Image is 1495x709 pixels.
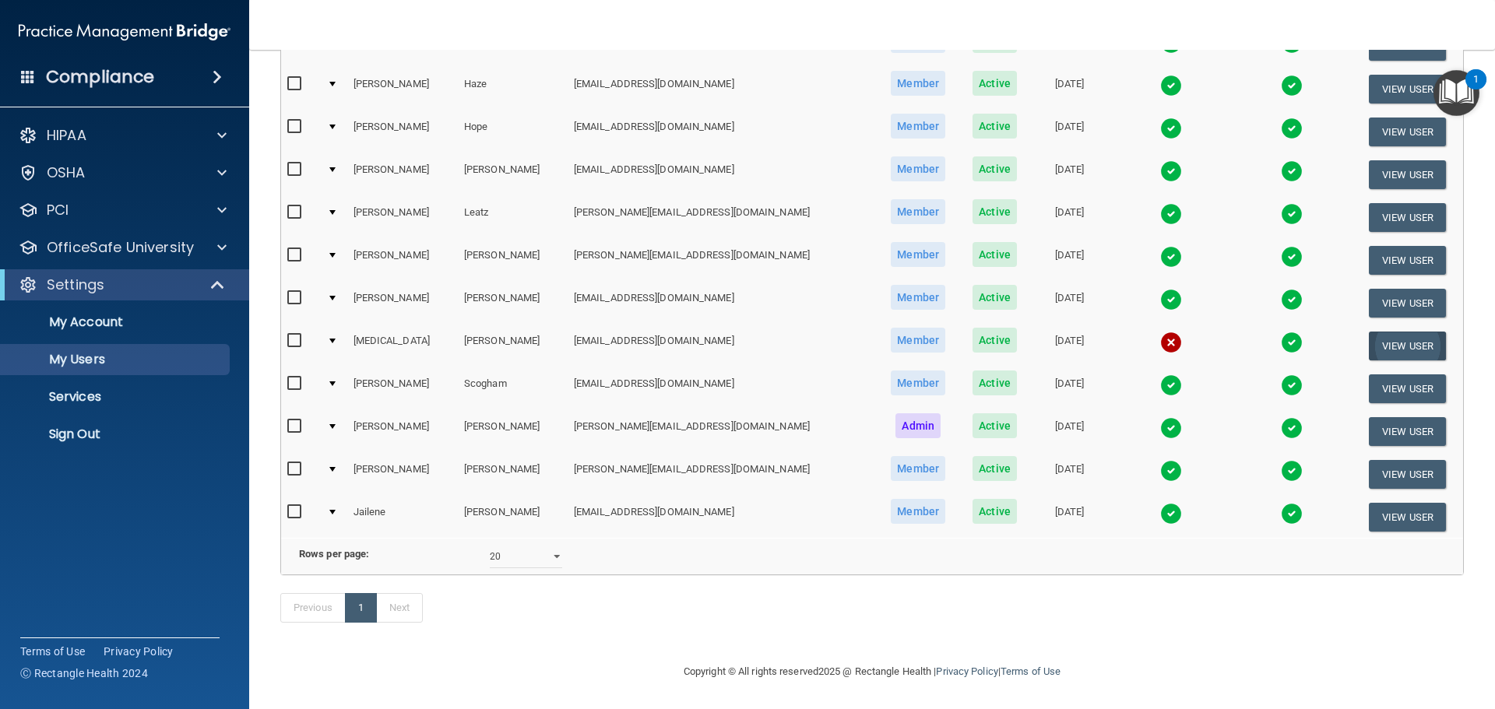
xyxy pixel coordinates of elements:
[299,548,369,560] b: Rows per page:
[1281,374,1303,396] img: tick.e7d51cea.svg
[458,453,568,496] td: [PERSON_NAME]
[568,153,877,196] td: [EMAIL_ADDRESS][DOMAIN_NAME]
[1281,417,1303,439] img: tick.e7d51cea.svg
[19,163,227,182] a: OSHA
[458,239,568,282] td: [PERSON_NAME]
[47,276,104,294] p: Settings
[973,114,1017,139] span: Active
[895,413,941,438] span: Admin
[19,276,226,294] a: Settings
[1030,282,1110,325] td: [DATE]
[1030,111,1110,153] td: [DATE]
[10,426,223,442] p: Sign Out
[1160,374,1182,396] img: tick.e7d51cea.svg
[568,111,877,153] td: [EMAIL_ADDRESS][DOMAIN_NAME]
[10,314,223,330] p: My Account
[1160,118,1182,139] img: tick.e7d51cea.svg
[891,370,945,395] span: Member
[1281,289,1303,311] img: tick.e7d51cea.svg
[1160,246,1182,268] img: tick.e7d51cea.svg
[588,647,1156,697] div: Copyright © All rights reserved 2025 @ Rectangle Health | |
[458,410,568,453] td: [PERSON_NAME]
[347,496,458,538] td: Jailene
[936,665,997,677] a: Privacy Policy
[47,201,69,219] p: PCI
[1281,203,1303,225] img: tick.e7d51cea.svg
[458,325,568,367] td: [PERSON_NAME]
[347,153,458,196] td: [PERSON_NAME]
[1369,417,1446,446] button: View User
[973,413,1017,438] span: Active
[973,242,1017,267] span: Active
[973,370,1017,395] span: Active
[280,593,346,623] a: Previous
[1369,332,1446,360] button: View User
[1369,203,1446,232] button: View User
[376,593,423,623] a: Next
[973,499,1017,524] span: Active
[347,453,458,496] td: [PERSON_NAME]
[1160,75,1182,97] img: tick.e7d51cea.svg
[1030,196,1110,239] td: [DATE]
[1281,332,1303,353] img: tick.e7d51cea.svg
[891,499,945,524] span: Member
[568,367,877,410] td: [EMAIL_ADDRESS][DOMAIN_NAME]
[19,126,227,145] a: HIPAA
[458,367,568,410] td: Scogham
[1030,68,1110,111] td: [DATE]
[1369,75,1446,104] button: View User
[10,389,223,405] p: Services
[973,328,1017,353] span: Active
[347,367,458,410] td: [PERSON_NAME]
[568,282,877,325] td: [EMAIL_ADDRESS][DOMAIN_NAME]
[1369,374,1446,403] button: View User
[1030,367,1110,410] td: [DATE]
[10,352,223,367] p: My Users
[46,66,154,88] h4: Compliance
[1160,503,1182,525] img: tick.e7d51cea.svg
[1281,503,1303,525] img: tick.e7d51cea.svg
[47,163,86,182] p: OSHA
[1030,453,1110,496] td: [DATE]
[891,285,945,310] span: Member
[973,199,1017,224] span: Active
[891,456,945,481] span: Member
[47,126,86,145] p: HIPAA
[1030,325,1110,367] td: [DATE]
[568,68,877,111] td: [EMAIL_ADDRESS][DOMAIN_NAME]
[568,496,877,538] td: [EMAIL_ADDRESS][DOMAIN_NAME]
[347,410,458,453] td: [PERSON_NAME]
[19,201,227,219] a: PCI
[19,238,227,257] a: OfficeSafe University
[1281,460,1303,482] img: tick.e7d51cea.svg
[1369,160,1446,189] button: View User
[568,239,877,282] td: [PERSON_NAME][EMAIL_ADDRESS][DOMAIN_NAME]
[568,325,877,367] td: [EMAIL_ADDRESS][DOMAIN_NAME]
[891,242,945,267] span: Member
[891,328,945,353] span: Member
[458,282,568,325] td: [PERSON_NAME]
[347,325,458,367] td: [MEDICAL_DATA]
[458,111,568,153] td: Hope
[891,114,945,139] span: Member
[347,239,458,282] td: [PERSON_NAME]
[973,285,1017,310] span: Active
[1369,289,1446,318] button: View User
[1473,79,1479,100] div: 1
[347,68,458,111] td: [PERSON_NAME]
[345,593,377,623] a: 1
[973,71,1017,96] span: Active
[891,156,945,181] span: Member
[1281,118,1303,139] img: tick.e7d51cea.svg
[458,496,568,538] td: [PERSON_NAME]
[568,453,877,496] td: [PERSON_NAME][EMAIL_ADDRESS][DOMAIN_NAME]
[891,199,945,224] span: Member
[1030,496,1110,538] td: [DATE]
[1369,246,1446,275] button: View User
[104,644,174,659] a: Privacy Policy
[891,71,945,96] span: Member
[1369,118,1446,146] button: View User
[973,456,1017,481] span: Active
[458,196,568,239] td: Leatz
[1160,417,1182,439] img: tick.e7d51cea.svg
